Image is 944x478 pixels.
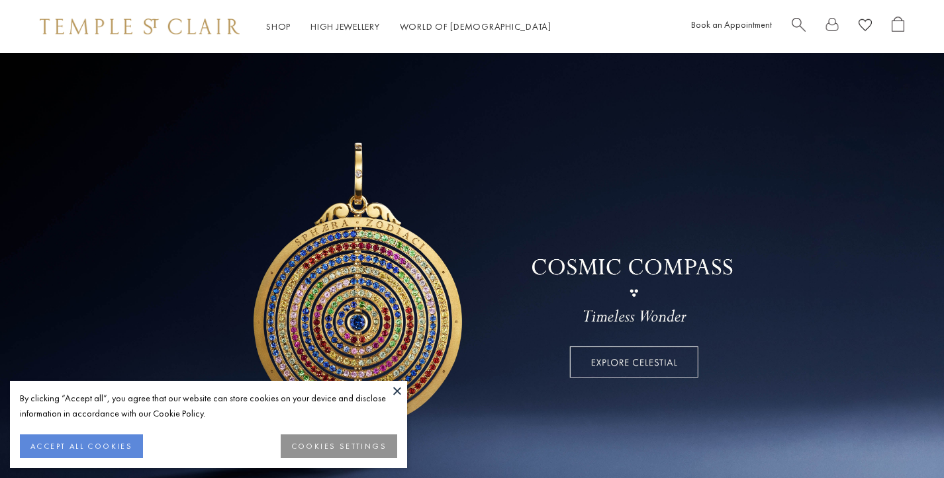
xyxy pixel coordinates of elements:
[400,20,551,32] a: World of [DEMOGRAPHIC_DATA]World of [DEMOGRAPHIC_DATA]
[878,416,931,465] iframe: Gorgias live chat messenger
[310,20,380,32] a: High JewelleryHigh Jewellery
[20,434,143,458] button: ACCEPT ALL COOKIES
[859,17,872,37] a: View Wishlist
[281,434,397,458] button: COOKIES SETTINGS
[691,19,772,30] a: Book an Appointment
[266,20,291,32] a: ShopShop
[40,19,240,34] img: Temple St. Clair
[792,17,806,37] a: Search
[892,17,904,37] a: Open Shopping Bag
[266,19,551,35] nav: Main navigation
[20,391,397,421] div: By clicking “Accept all”, you agree that our website can store cookies on your device and disclos...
